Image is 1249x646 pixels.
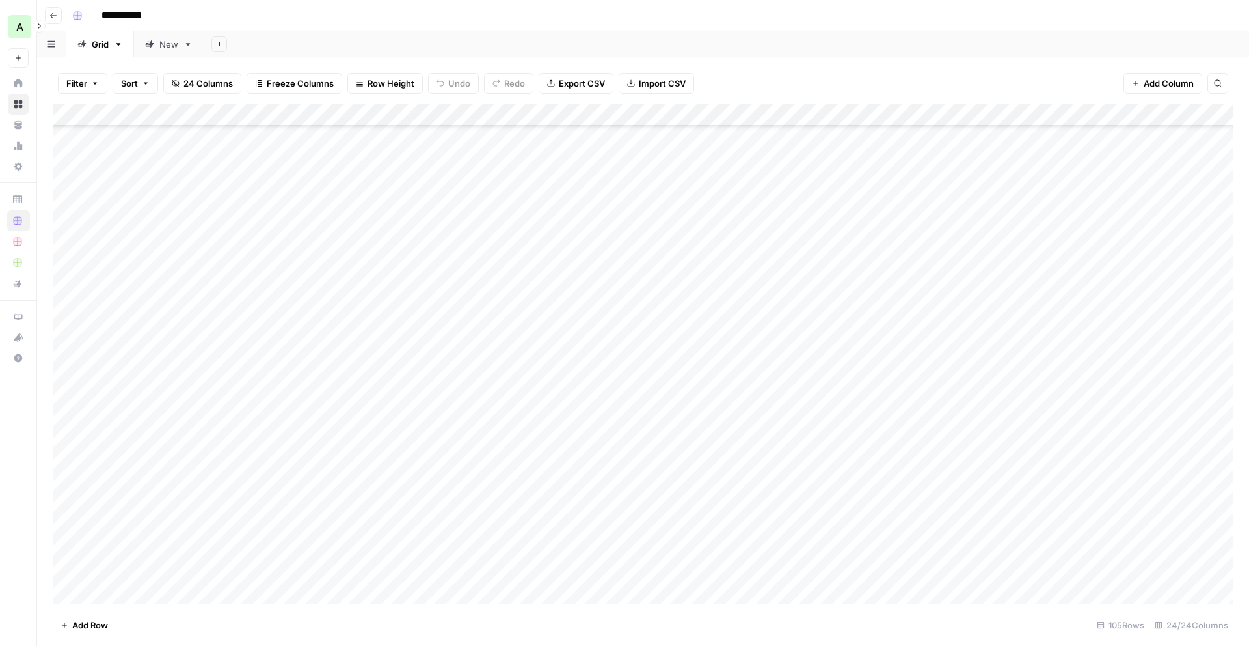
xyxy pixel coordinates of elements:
[7,210,30,231] a: Blog Refresh
[163,73,241,94] button: 24 Columns
[484,73,533,94] button: Redo
[8,327,29,348] button: What's new?
[134,31,204,57] a: New
[58,73,107,94] button: Filter
[72,619,108,632] span: Add Row
[539,73,613,94] button: Export CSV
[1149,615,1233,636] div: 24/24 Columns
[8,10,29,43] button: Workspace: Abacum
[53,615,116,636] button: Add Row
[1123,73,1202,94] button: Add Column
[8,156,29,177] a: Settings
[8,328,28,347] div: What's new?
[448,77,470,90] span: Undo
[504,77,525,90] span: Redo
[183,77,233,90] span: 24 Columns
[247,73,342,94] button: Freeze Columns
[1144,77,1194,90] span: Add Column
[113,73,158,94] button: Sort
[639,77,686,90] span: Import CSV
[8,73,29,94] a: Home
[66,31,134,57] a: Grid
[8,348,29,369] button: Help + Support
[1092,615,1149,636] div: 105 Rows
[92,38,109,51] div: Grid
[66,77,87,90] span: Filter
[8,115,29,135] a: Your Data
[16,19,23,35] span: A
[368,77,414,90] span: Row Height
[428,73,479,94] button: Undo
[121,77,138,90] span: Sort
[8,94,29,115] a: Browse
[7,252,30,273] a: Tier 1 - Q3 Budgeting Workflows Grid
[347,73,423,94] button: Row Height
[267,77,334,90] span: Freeze Columns
[159,38,178,51] div: New
[8,135,29,156] a: Usage
[8,306,29,327] a: AirOps Academy
[7,231,30,252] a: [NEW] KW to Article | Cohort Grid
[619,73,694,94] button: Import CSV
[559,77,605,90] span: Export CSV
